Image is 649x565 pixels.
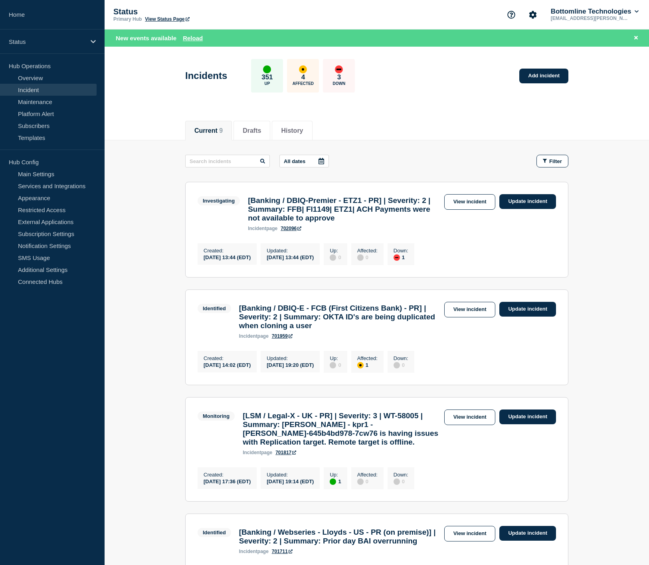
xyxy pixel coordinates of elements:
div: [DATE] 19:14 (EDT) [267,478,314,484]
p: 351 [261,73,273,81]
p: page [239,333,269,339]
a: View incident [444,526,496,541]
button: Support [503,6,520,23]
a: View incident [444,409,496,425]
p: All dates [284,158,305,164]
p: Down [333,81,346,86]
input: Search incidents [185,155,270,167]
h3: [LSM / Legal-X - UK - PR] | Severity: 3 | WT-58005 | Summary: [PERSON_NAME] - kpr1 - [PERSON_NAME... [243,411,440,447]
div: 1 [330,478,341,485]
div: disabled [357,478,364,485]
p: page [248,226,277,231]
p: Status [113,7,273,16]
p: page [243,450,272,455]
button: Account settings [524,6,541,23]
a: View incident [444,302,496,317]
a: Update incident [499,194,556,209]
div: 0 [330,254,341,261]
span: New events available [116,35,176,41]
div: [DATE] 13:44 (EDT) [267,254,314,260]
a: 701817 [275,450,296,455]
p: Down : [394,355,408,361]
a: Update incident [499,302,556,317]
div: affected [299,65,307,73]
div: affected [357,362,364,368]
a: Update incident [499,409,556,424]
button: All dates [279,155,329,167]
span: incident [248,226,266,231]
a: Add incident [519,69,568,83]
p: 3 [337,73,341,81]
p: Affected : [357,472,378,478]
p: Down : [394,472,408,478]
div: disabled [357,254,364,261]
a: View incident [444,194,496,210]
button: Filter [536,155,568,167]
p: Down : [394,248,408,254]
p: Up [264,81,270,86]
p: Up : [330,355,341,361]
button: Reload [183,35,203,41]
span: Investigating [198,196,240,205]
a: View Status Page [145,16,189,22]
p: Primary Hub [113,16,142,22]
p: Updated : [267,472,314,478]
div: 0 [394,361,408,368]
button: History [281,127,303,134]
h1: Incidents [185,70,227,81]
div: down [394,254,400,261]
p: Affected : [357,355,378,361]
div: 0 [394,478,408,485]
h3: [Banking / DBIQ-E - FCB (First Citizens Bank) - PR] | Severity: 2 | Summary: OKTA ID's are being ... [239,304,440,330]
a: 701959 [272,333,293,339]
span: 9 [219,127,223,134]
div: disabled [330,254,336,261]
p: Affected : [357,248,378,254]
div: [DATE] 13:44 (EDT) [204,254,251,260]
span: Identified [198,304,231,313]
div: [DATE] 17:36 (EDT) [204,478,251,484]
div: 0 [357,254,378,261]
button: Current 9 [194,127,223,134]
a: Update incident [499,526,556,541]
div: up [263,65,271,73]
button: Bottomline Technologies [549,8,640,16]
div: [DATE] 14:02 (EDT) [204,361,251,368]
div: disabled [394,362,400,368]
span: incident [243,450,261,455]
p: Created : [204,355,251,361]
div: 0 [330,361,341,368]
div: [DATE] 19:20 (EDT) [267,361,314,368]
p: Affected [293,81,314,86]
h3: [Banking / Webseries - Lloyds - US - PR (on premise)] | Severity: 2 | Summary: Prior day BAI over... [239,528,440,545]
p: Created : [204,472,251,478]
a: 702096 [281,226,301,231]
h3: [Banking / DBIQ-Premier - ETZ1 - PR] | Severity: 2 | Summary: FFB| FI1149| ETZ1| ACH Payments wer... [248,196,440,222]
p: Status [9,38,85,45]
div: 1 [357,361,378,368]
div: up [330,478,336,485]
a: 701711 [272,549,293,554]
span: incident [239,333,257,339]
button: Drafts [243,127,261,134]
p: Up : [330,248,341,254]
span: Filter [549,158,562,164]
p: Updated : [267,355,314,361]
span: Monitoring [198,411,235,421]
p: 4 [301,73,305,81]
span: incident [239,549,257,554]
p: page [239,549,269,554]
p: Up : [330,472,341,478]
div: 0 [357,478,378,485]
div: 1 [394,254,408,261]
p: [EMAIL_ADDRESS][PERSON_NAME][DOMAIN_NAME] [549,16,632,21]
span: Identified [198,528,231,537]
div: disabled [330,362,336,368]
p: Updated : [267,248,314,254]
p: Created : [204,248,251,254]
div: down [335,65,343,73]
div: disabled [394,478,400,485]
